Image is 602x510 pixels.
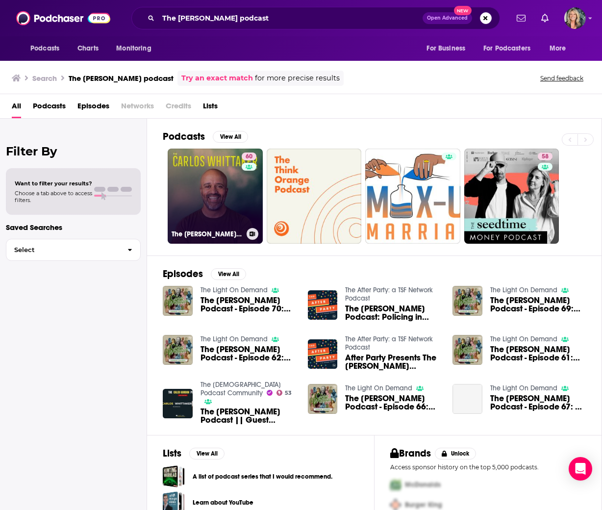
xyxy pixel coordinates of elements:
[345,354,441,370] a: After Party Presents The Carlos Whittaker Podcast: Healing our Trauma with Dan Allender
[213,131,248,143] button: View All
[405,501,442,509] span: Burger King
[345,305,441,321] span: The [PERSON_NAME] Podcast: Policing in [GEOGRAPHIC_DATA] w/ [PERSON_NAME]
[537,10,552,26] a: Show notifications dropdown
[201,286,268,294] a: The Light On Demand
[564,7,586,29] img: User Profile
[163,130,248,143] a: PodcastsView All
[308,384,338,414] img: The Carlos Whittaker Podcast - Episode 66: Carlos - Catching Up On My Personal Life From Jackson ...
[77,42,99,55] span: Charts
[405,481,441,489] span: McDonalds
[390,447,431,459] h2: Brands
[308,339,338,369] img: After Party Presents The Carlos Whittaker Podcast: Healing our Trauma with Dan Allender
[203,98,218,118] a: Lists
[163,335,193,365] img: The Carlos Whittaker Podcast - Episode 62: Carlos, 51 - Confessions Of An Online Content Creator
[276,390,292,396] a: 53
[285,391,292,395] span: 53
[538,153,552,160] a: 58
[345,394,441,411] a: The Carlos Whittaker Podcast - Episode 66: Carlos - Catching Up On My Personal Life From Jackson ...
[201,296,296,313] span: The [PERSON_NAME] Podcast - Episode 70: [PERSON_NAME] - The Lie Of Being Behind
[181,73,253,84] a: Try an exact match
[116,42,151,55] span: Monitoring
[420,39,477,58] button: open menu
[542,152,549,162] span: 58
[452,286,482,316] img: The Carlos Whittaker Podcast - Episode 69: Carlos, 51 - When Fear Writes The Story
[201,408,296,424] a: The Caleb Gordon Podcast || Guest Carlos Whittaker || Reconnected
[490,345,586,362] a: The Carlos Whittaker Podcast - Episode 61: Jess, 44 - Glitter, Motherhood, & Running The World
[543,39,578,58] button: open menu
[77,98,109,118] a: Episodes
[163,130,205,143] h2: Podcasts
[390,463,586,471] p: Access sponsor history on the top 5,000 podcasts.
[490,296,586,313] a: The Carlos Whittaker Podcast - Episode 69: Carlos, 51 - When Fear Writes The Story
[537,74,586,82] button: Send feedback
[24,39,72,58] button: open menu
[564,7,586,29] span: Logged in as lisa.beech
[490,394,586,411] span: The [PERSON_NAME] Podcast - Episode 67: Bo - What A Wildlife Guide Learns About Humans
[426,42,465,55] span: For Business
[345,394,441,411] span: The [PERSON_NAME] Podcast - Episode 66: [PERSON_NAME] - Catching Up On My Personal Life From [PER...
[6,223,141,232] p: Saved Searches
[255,73,340,84] span: for more precise results
[16,9,110,27] img: Podchaser - Follow, Share and Rate Podcasts
[6,239,141,261] button: Select
[201,345,296,362] span: The [PERSON_NAME] Podcast - Episode 62: [PERSON_NAME], 51 - Confessions Of An Online Content Creator
[109,39,164,58] button: open menu
[550,42,566,55] span: More
[131,7,500,29] div: Search podcasts, credits, & more...
[345,384,412,392] a: The Light On Demand
[201,335,268,343] a: The Light On Demand
[193,497,253,508] a: Learn about YouTube
[452,335,482,365] img: The Carlos Whittaker Podcast - Episode 61: Jess, 44 - Glitter, Motherhood, & Running The World
[30,42,59,55] span: Podcasts
[163,447,225,459] a: ListsView All
[464,149,559,244] a: 58
[569,457,592,481] div: Open Intercom Messenger
[386,475,405,495] img: First Pro Logo
[158,10,423,26] input: Search podcasts, credits, & more...
[193,471,332,482] a: A list of podcast series that I would recommend.
[71,39,104,58] a: Charts
[201,296,296,313] a: The Carlos Whittaker Podcast - Episode 70: Carlos - The Lie Of Being Behind
[201,345,296,362] a: The Carlos Whittaker Podcast - Episode 62: Carlos, 51 - Confessions Of An Online Content Creator
[189,448,225,459] button: View All
[15,180,92,187] span: Want to filter your results?
[423,12,472,24] button: Open AdvancedNew
[163,465,185,487] span: A list of podcast series that I would recommend.
[454,6,472,15] span: New
[483,42,530,55] span: For Podcasters
[490,335,557,343] a: The Light On Demand
[490,384,557,392] a: The Light On Demand
[6,144,141,158] h2: Filter By
[33,98,66,118] a: Podcasts
[345,286,433,303] a: The After Party: a TSF Network Podcast
[163,447,181,459] h2: Lists
[12,98,21,118] a: All
[345,354,441,370] span: After Party Presents The [PERSON_NAME] Podcast: Healing our Trauma with [PERSON_NAME]
[163,286,193,316] img: The Carlos Whittaker Podcast - Episode 70: Carlos - The Lie Of Being Behind
[163,389,193,419] img: The Caleb Gordon Podcast || Guest Carlos Whittaker || Reconnected
[308,290,338,320] img: The Carlos Whittaker Podcast: Policing in America w/ Edwin Raymond
[172,230,243,238] h3: The [PERSON_NAME] Podcast
[201,381,281,397] a: The Christian Podcast Community
[15,190,92,204] span: Choose a tab above to access filters.
[513,10,529,26] a: Show notifications dropdown
[564,7,586,29] button: Show profile menu
[427,16,468,21] span: Open Advanced
[168,149,263,244] a: 60The [PERSON_NAME] Podcast
[6,247,120,253] span: Select
[490,286,557,294] a: The Light On Demand
[242,153,256,160] a: 60
[490,296,586,313] span: The [PERSON_NAME] Podcast - Episode 69: [PERSON_NAME], 51 - When Fear Writes The Story
[166,98,191,118] span: Credits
